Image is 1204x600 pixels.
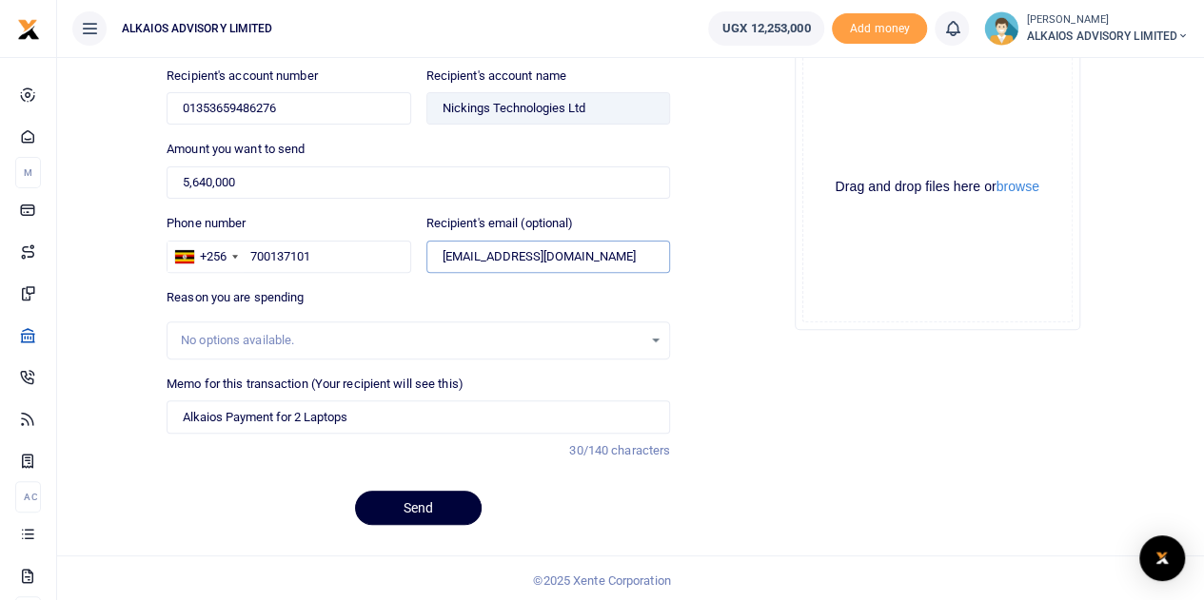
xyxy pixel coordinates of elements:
[17,18,40,41] img: logo-small
[17,21,40,35] a: logo-small logo-large logo-large
[795,45,1080,330] div: File Uploader
[611,443,670,457] span: characters
[984,11,1018,46] img: profile-user
[167,241,410,273] input: Enter phone number
[200,247,227,266] div: +256
[167,140,305,159] label: Amount you want to send
[997,180,1039,193] button: browse
[832,13,927,45] li: Toup your wallet
[167,214,246,233] label: Phone number
[426,214,574,233] label: Recipient's email (optional)
[167,375,464,394] label: Memo for this transaction (Your recipient will see this)
[426,67,566,86] label: Recipient's account name
[701,11,832,46] li: Wallet ballance
[167,400,670,433] input: Enter extra information
[426,241,670,273] input: Enter recipient email
[832,13,927,45] span: Add money
[708,11,824,46] a: UGX 12,253,000
[167,288,304,307] label: Reason you are spending
[569,443,608,457] span: 30/140
[167,166,670,199] input: UGX
[722,19,810,38] span: UGX 12,253,000
[1026,12,1189,29] small: [PERSON_NAME]
[114,20,280,37] span: ALKAIOS ADVISORY LIMITED
[167,92,410,125] input: Enter account number
[803,178,1072,196] div: Drag and drop files here or
[426,92,670,125] input: Loading name...
[167,67,318,86] label: Recipient's account number
[1139,535,1185,581] div: Open Intercom Messenger
[15,157,41,188] li: M
[832,20,927,34] a: Add money
[355,491,482,525] button: Send
[181,331,642,350] div: No options available.
[1026,28,1189,45] span: ALKAIOS ADVISORY LIMITED
[15,481,41,513] li: Ac
[984,11,1189,46] a: profile-user [PERSON_NAME] ALKAIOS ADVISORY LIMITED
[168,242,244,272] div: Uganda: +256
